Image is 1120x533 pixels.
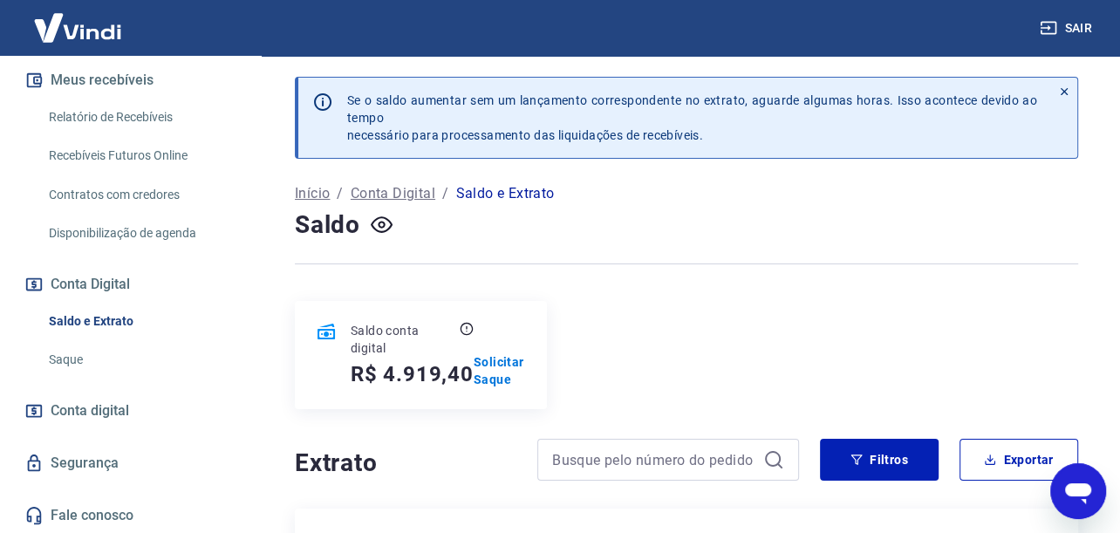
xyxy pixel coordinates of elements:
[21,444,240,482] a: Segurança
[474,353,526,388] a: Solicitar Saque
[42,177,240,213] a: Contratos com credores
[1050,463,1106,519] iframe: Botão para abrir a janela de mensagens, conversa em andamento
[820,439,939,481] button: Filtros
[42,215,240,251] a: Disponibilização de agenda
[1036,12,1099,44] button: Sair
[442,183,448,204] p: /
[21,392,240,430] a: Conta digital
[295,208,360,243] h4: Saldo
[51,399,129,423] span: Conta digital
[347,92,1037,144] p: Se o saldo aumentar sem um lançamento correspondente no extrato, aguarde algumas horas. Isso acon...
[21,265,240,304] button: Conta Digital
[455,183,554,204] p: Saldo e Extrato
[42,138,240,174] a: Recebíveis Futuros Online
[351,322,456,357] p: Saldo conta digital
[21,61,240,99] button: Meus recebíveis
[295,183,330,204] a: Início
[351,360,474,388] h5: R$ 4.919,40
[42,342,240,378] a: Saque
[351,183,435,204] a: Conta Digital
[552,447,756,473] input: Busque pelo número do pedido
[295,446,516,481] h4: Extrato
[42,304,240,339] a: Saldo e Extrato
[960,439,1078,481] button: Exportar
[337,183,343,204] p: /
[42,99,240,135] a: Relatório de Recebíveis
[21,1,134,54] img: Vindi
